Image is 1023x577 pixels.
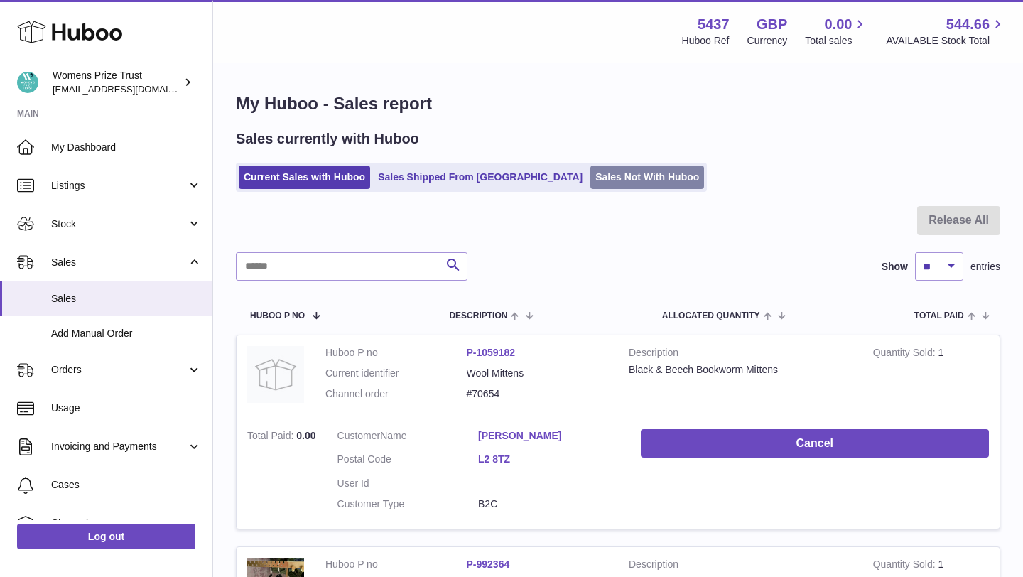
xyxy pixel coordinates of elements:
[337,430,381,441] span: Customer
[449,311,507,320] span: Description
[970,260,1000,274] span: entries
[51,440,187,453] span: Invoicing and Payments
[662,311,760,320] span: ALLOCATED Quantity
[590,166,704,189] a: Sales Not With Huboo
[337,429,479,446] dt: Name
[805,15,868,48] a: 0.00 Total sales
[53,69,180,96] div: Womens Prize Trust
[682,34,730,48] div: Huboo Ref
[641,429,989,458] button: Cancel
[873,559,938,573] strong: Quantity Sold
[51,363,187,377] span: Orders
[51,401,202,415] span: Usage
[53,83,209,95] span: [EMAIL_ADDRESS][DOMAIN_NAME]
[247,430,296,445] strong: Total Paid
[886,15,1006,48] a: 544.66 AVAILABLE Stock Total
[946,15,990,34] span: 544.66
[51,292,202,306] span: Sales
[51,217,187,231] span: Stock
[825,15,852,34] span: 0.00
[862,335,1000,419] td: 1
[478,497,619,511] dd: B2C
[467,387,608,401] dd: #70654
[629,363,852,377] div: Black & Beech Bookworm Mittens
[747,34,788,48] div: Currency
[373,166,588,189] a: Sales Shipped From [GEOGRAPHIC_DATA]
[478,429,619,443] a: [PERSON_NAME]
[325,558,467,571] dt: Huboo P no
[337,497,479,511] dt: Customer Type
[239,166,370,189] a: Current Sales with Huboo
[17,524,195,549] a: Log out
[914,311,964,320] span: Total paid
[698,15,730,34] strong: 5437
[886,34,1006,48] span: AVAILABLE Stock Total
[805,34,868,48] span: Total sales
[467,559,510,570] a: P-992364
[325,367,467,380] dt: Current identifier
[236,129,419,149] h2: Sales currently with Huboo
[51,327,202,340] span: Add Manual Order
[478,453,619,466] a: L2 8TZ
[250,311,305,320] span: Huboo P no
[247,346,304,403] img: no-photo.jpg
[467,347,516,358] a: P-1059182
[757,15,787,34] strong: GBP
[325,387,467,401] dt: Channel order
[629,346,852,363] strong: Description
[873,347,938,362] strong: Quantity Sold
[51,256,187,269] span: Sales
[296,430,315,441] span: 0.00
[236,92,1000,115] h1: My Huboo - Sales report
[337,477,479,490] dt: User Id
[882,260,908,274] label: Show
[17,72,38,93] img: info@womensprizeforfiction.co.uk
[337,453,479,470] dt: Postal Code
[51,478,202,492] span: Cases
[629,558,852,575] strong: Description
[51,517,202,530] span: Channels
[325,346,467,360] dt: Huboo P no
[51,179,187,193] span: Listings
[467,367,608,380] dd: Wool Mittens
[51,141,202,154] span: My Dashboard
